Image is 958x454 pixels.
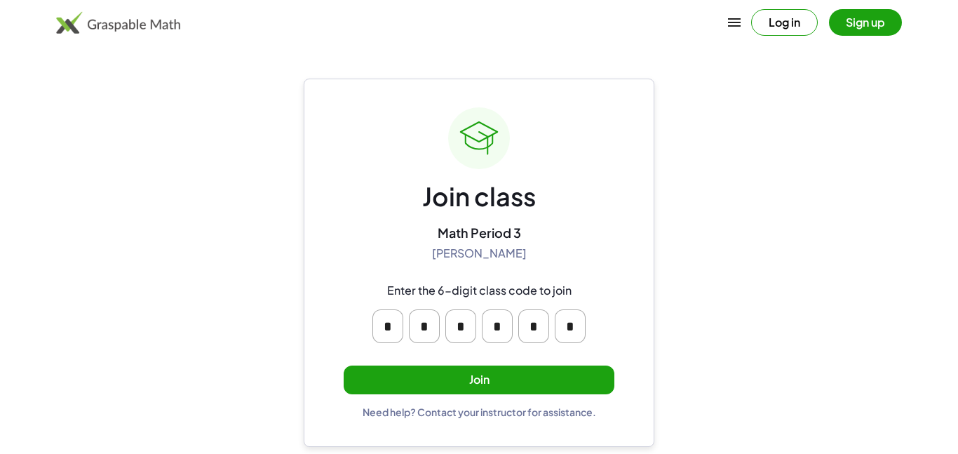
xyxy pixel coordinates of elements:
[363,406,596,418] div: Need help? Contact your instructor for assistance.
[518,309,549,343] input: Please enter OTP character 5
[409,309,440,343] input: Please enter OTP character 2
[438,225,521,241] div: Math Period 3
[445,309,476,343] input: Please enter OTP character 3
[422,180,536,213] div: Join class
[432,246,527,261] div: [PERSON_NAME]
[555,309,586,343] input: Please enter OTP character 6
[829,9,902,36] button: Sign up
[387,283,572,298] div: Enter the 6-digit class code to join
[372,309,403,343] input: Please enter OTP character 1
[344,366,614,394] button: Join
[482,309,513,343] input: Please enter OTP character 4
[751,9,818,36] button: Log in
